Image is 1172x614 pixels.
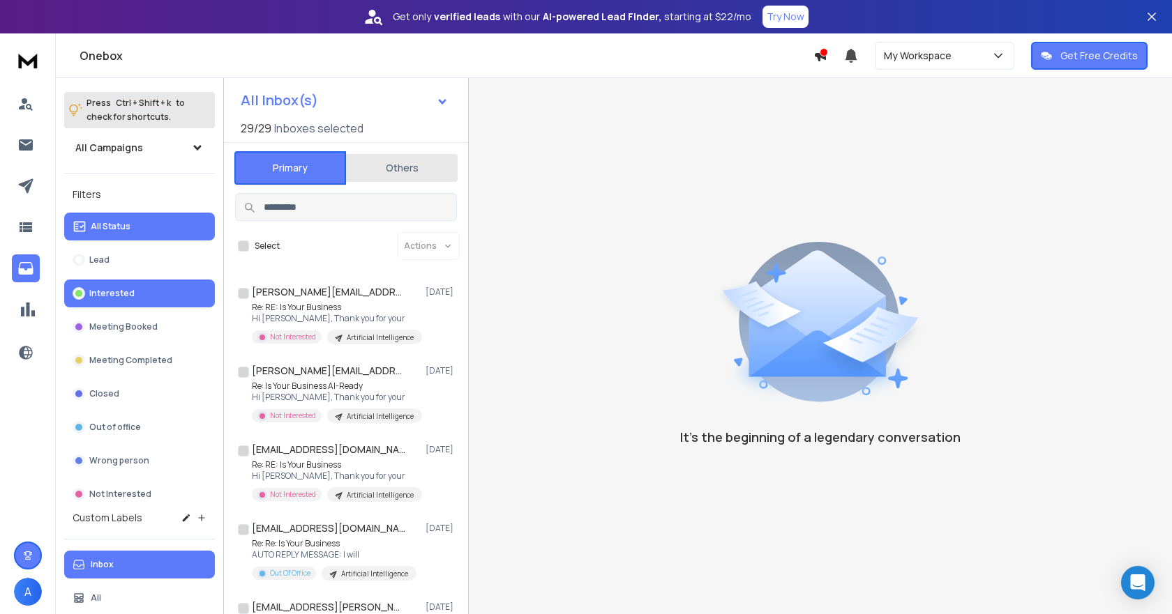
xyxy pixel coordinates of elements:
[767,10,804,24] p: Try Now
[87,96,185,124] p: Press to check for shortcuts.
[252,549,416,560] p: AUTO REPLY MESSAGE: I will
[89,321,158,332] p: Meeting Booked
[426,286,457,298] p: [DATE]
[252,443,405,456] h1: [EMAIL_ADDRESS][DOMAIN_NAME]
[80,47,813,64] h1: Onebox
[252,313,419,324] p: Hi [PERSON_NAME], Thank you for your
[91,221,130,232] p: All Status
[884,49,957,63] p: My Workspace
[274,120,363,137] h3: Inboxes selected
[252,538,416,549] p: Re: Re: Is Your Business
[89,455,149,466] p: Wrong person
[270,489,316,500] p: Not Interested
[89,355,172,366] p: Meeting Completed
[341,569,408,579] p: Artificial Intelligence
[14,578,42,606] button: A
[543,10,661,24] strong: AI-powered Lead Finder,
[73,511,142,525] h3: Custom Labels
[91,592,101,604] p: All
[426,444,457,455] p: [DATE]
[64,480,215,508] button: Not Interested
[64,279,215,307] button: Interested
[252,470,419,482] p: Hi [PERSON_NAME], Thank you for your
[64,213,215,240] button: All Status
[252,392,419,403] p: Hi [PERSON_NAME], Thank you for your
[64,313,215,341] button: Meeting Booked
[230,86,460,114] button: All Inbox(s)
[64,551,215,578] button: Inbox
[252,285,405,299] h1: [PERSON_NAME][EMAIL_ADDRESS][PERSON_NAME][DOMAIN_NAME]
[114,95,173,111] span: Ctrl + Shift + k
[1060,49,1138,63] p: Get Free Credits
[241,93,318,107] h1: All Inbox(s)
[241,120,271,137] span: 29 / 29
[89,388,119,399] p: Closed
[347,490,414,500] p: Artificial Intelligence
[255,240,280,252] label: Select
[64,246,215,274] button: Lead
[252,521,405,535] h1: [EMAIL_ADDRESS][DOMAIN_NAME]
[64,134,215,162] button: All Campaigns
[680,427,961,447] p: It’s the beginning of a legendary conversation
[426,523,457,534] p: [DATE]
[64,413,215,441] button: Out of office
[89,422,141,433] p: Out of office
[64,380,215,408] button: Closed
[347,332,414,343] p: Artificial Intelligence
[89,254,110,266] p: Lead
[426,365,457,376] p: [DATE]
[270,410,316,421] p: Not Interested
[89,489,151,500] p: Not Interested
[762,6,809,28] button: Try Now
[346,153,458,183] button: Others
[89,288,135,299] p: Interested
[347,411,414,422] p: Artificial Intelligence
[234,151,346,185] button: Primary
[252,600,405,614] h1: [EMAIL_ADDRESS][PERSON_NAME][DOMAIN_NAME]
[252,459,419,470] p: Re: RE: Is Your Business
[252,364,405,378] h1: [PERSON_NAME][EMAIL_ADDRESS][DOMAIN_NAME]
[434,10,500,24] strong: verified leads
[64,584,215,612] button: All
[1121,566,1155,599] div: Open Intercom Messenger
[64,447,215,475] button: Wrong person
[270,332,316,342] p: Not Interested
[64,346,215,374] button: Meeting Completed
[270,568,310,578] p: Out Of Office
[426,601,457,613] p: [DATE]
[252,381,419,392] p: Re: Is Your Business AI-Ready
[91,559,114,570] p: Inbox
[75,141,143,155] h1: All Campaigns
[393,10,751,24] p: Get only with our starting at $22/mo
[14,47,42,73] img: logo
[64,185,215,204] h3: Filters
[252,302,419,313] p: Re: RE: Is Your Business
[1031,42,1148,70] button: Get Free Credits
